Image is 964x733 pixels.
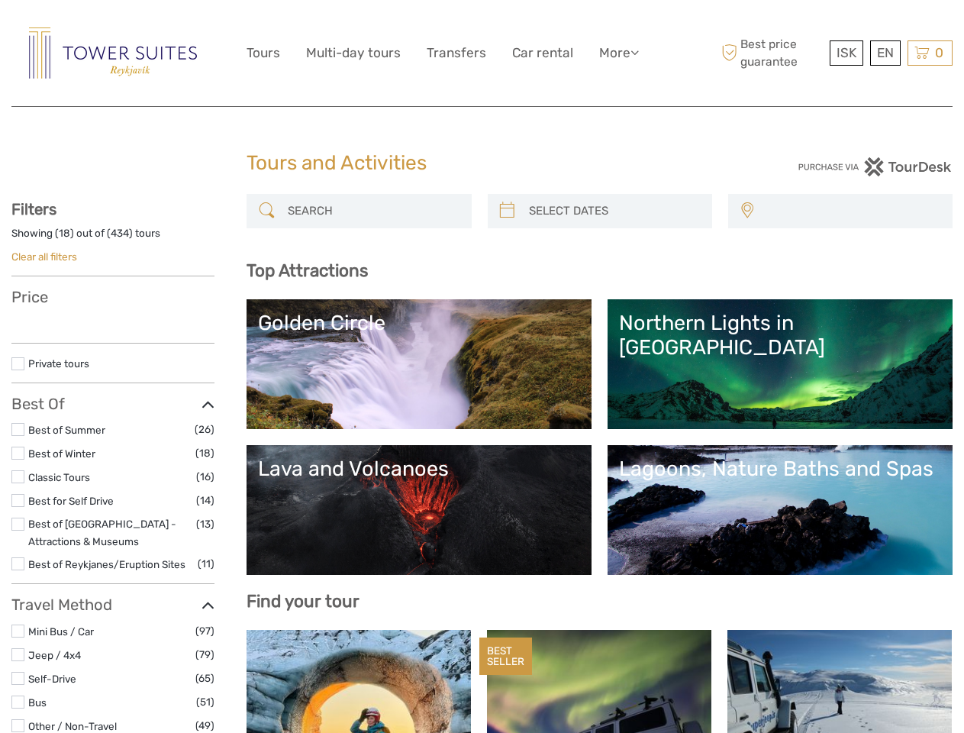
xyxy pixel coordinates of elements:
a: Clear all filters [11,250,77,263]
a: Tours [247,42,280,64]
div: Showing ( ) out of ( ) tours [11,226,214,250]
span: (79) [195,646,214,664]
a: Mini Bus / Car [28,625,94,638]
h3: Best Of [11,395,214,413]
input: SEARCH [282,198,463,224]
span: Best price guarantee [717,36,826,69]
div: Golden Circle [258,311,580,335]
label: 434 [111,226,129,241]
a: Other / Non-Travel [28,720,117,732]
h3: Travel Method [11,596,214,614]
div: Lagoons, Nature Baths and Spas [619,457,941,481]
a: Multi-day tours [306,42,401,64]
span: (14) [196,492,214,509]
a: Self-Drive [28,673,76,685]
span: (13) [196,515,214,533]
b: Find your tour [247,591,359,612]
span: 0 [933,45,946,60]
a: Car rental [512,42,573,64]
a: Bus [28,696,47,709]
img: PurchaseViaTourDesk.png [798,157,953,176]
a: Best of Summer [28,424,105,436]
a: Lagoons, Nature Baths and Spas [619,457,941,563]
a: Classic Tours [28,471,90,483]
a: Northern Lights in [GEOGRAPHIC_DATA] [619,311,941,418]
div: BEST SELLER [479,638,532,676]
span: ISK [837,45,856,60]
a: Golden Circle [258,311,580,418]
a: Jeep / 4x4 [28,649,81,661]
a: Lava and Volcanoes [258,457,580,563]
span: (97) [195,622,214,640]
div: Lava and Volcanoes [258,457,580,481]
div: EN [870,40,901,66]
span: (51) [196,693,214,711]
span: (26) [195,421,214,438]
a: Best for Self Drive [28,495,114,507]
h1: Tours and Activities [247,151,717,176]
span: (65) [195,670,214,687]
span: (16) [196,468,214,486]
a: Best of Winter [28,447,95,460]
a: Private tours [28,357,89,370]
div: Northern Lights in [GEOGRAPHIC_DATA] [619,311,941,360]
span: (18) [195,444,214,462]
label: 18 [59,226,70,241]
a: More [599,42,639,64]
strong: Filters [11,200,56,218]
a: Transfers [427,42,486,64]
a: Best of Reykjanes/Eruption Sites [28,558,185,570]
h3: Price [11,288,214,306]
input: SELECT DATES [523,198,704,224]
a: Best of [GEOGRAPHIC_DATA] - Attractions & Museums [28,518,176,547]
img: Reykjavik Residence [29,27,197,79]
b: Top Attractions [247,260,368,281]
span: (11) [198,555,214,573]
